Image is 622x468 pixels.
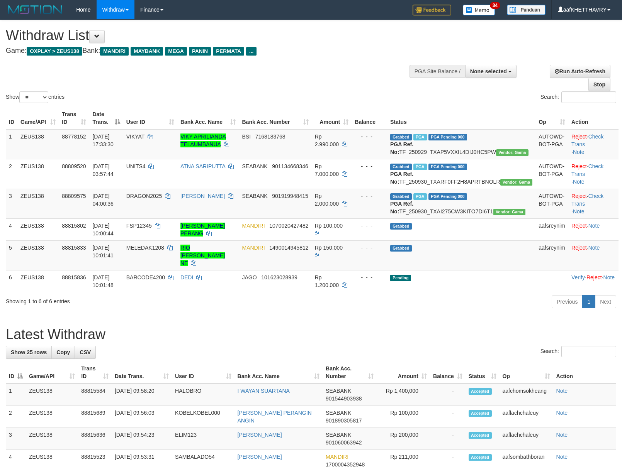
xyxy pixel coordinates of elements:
td: aafchomsokheang [500,384,553,406]
span: ... [246,47,257,56]
a: Reject [571,223,587,229]
a: Note [556,410,568,416]
th: Op: activate to sort column ascending [535,107,568,129]
span: Copy 901890305817 to clipboard [326,417,362,424]
td: AUTOWD-BOT-PGA [535,129,568,159]
td: 3 [6,428,26,450]
td: - [430,384,466,406]
a: [PERSON_NAME] [238,454,282,460]
a: Copy [51,346,75,359]
span: [DATE] 10:00:44 [92,223,114,237]
td: 6 [6,270,17,292]
span: Copy 1700004352948 to clipboard [326,461,365,468]
td: · · [568,189,619,218]
td: aafsreynim [535,240,568,270]
th: ID [6,107,17,129]
a: Show 25 rows [6,346,52,359]
td: 5 [6,240,17,270]
span: PANIN [189,47,211,56]
td: Rp 100,000 [377,406,430,428]
div: - - - [355,133,384,140]
span: [DATE] 04:00:36 [92,193,114,207]
h1: Withdraw List [6,28,407,43]
th: User ID: activate to sort column ascending [172,362,234,384]
img: panduan.png [507,5,546,15]
span: Vendor URL: https://trx31.1velocity.biz [500,179,533,186]
a: VIKY APRILIANDA TELAUMBANUA [180,133,226,147]
span: Accepted [469,410,492,417]
th: Trans ID: activate to sort column ascending [59,107,89,129]
span: FSP12345 [126,223,152,229]
td: · [568,218,619,240]
span: Accepted [469,432,492,439]
th: Game/API: activate to sort column ascending [17,107,59,129]
a: 1 [582,295,595,308]
td: TF_250930_TXARF0FF2H8APRTBNOLR [387,159,535,189]
img: Button%20Memo.svg [463,5,495,15]
span: Grabbed [390,223,412,230]
span: Vendor URL: https://trx31.1velocity.biz [493,209,526,215]
td: HALOBRO [172,384,234,406]
button: None selected [465,65,517,78]
a: Verify [571,274,585,280]
b: PGA Ref. No: [390,171,413,185]
td: ZEUS138 [17,240,59,270]
th: Status [387,107,535,129]
a: [PERSON_NAME] PERANG [180,223,225,237]
a: Reject [571,163,587,169]
td: ZEUS138 [26,406,78,428]
td: ZEUS138 [17,159,59,189]
th: Amount: activate to sort column ascending [377,362,430,384]
span: Marked by aafchomsokheang [413,134,427,140]
a: [PERSON_NAME] [180,193,225,199]
span: Rp 1.200.000 [315,274,339,288]
span: 88778152 [62,133,86,140]
td: 1 [6,384,26,406]
span: MANDIRI [100,47,129,56]
a: Note [603,274,615,280]
a: Run Auto-Refresh [550,65,610,78]
span: MEGA [165,47,187,56]
td: - [430,406,466,428]
th: Action [553,362,616,384]
label: Search: [540,346,616,357]
b: PGA Ref. No: [390,141,413,155]
td: TF_250930_TXAI275CW3KITO7DI6T1 [387,189,535,218]
td: ELIM123 [172,428,234,450]
th: Date Trans.: activate to sort column descending [89,107,123,129]
h4: Game: Bank: [6,47,407,55]
a: Note [573,208,585,215]
span: Copy 7168183768 to clipboard [255,133,286,140]
span: Copy 1070020427482 to clipboard [269,223,308,229]
td: ZEUS138 [17,129,59,159]
th: Bank Acc. Name: activate to sort column ascending [235,362,323,384]
td: Rp 200,000 [377,428,430,450]
span: 88809520 [62,163,86,169]
div: - - - [355,244,384,252]
span: [DATE] 03:57:44 [92,163,114,177]
span: Copy [56,349,70,355]
th: Status: activate to sort column ascending [466,362,500,384]
a: Stop [588,78,610,91]
span: JAGO [242,274,257,280]
span: MELEDAK1208 [126,245,164,251]
span: PGA Pending [428,164,467,170]
td: KOBELKOBEL000 [172,406,234,428]
a: DEDI [180,274,193,280]
th: Op: activate to sort column ascending [500,362,553,384]
span: [DATE] 10:01:48 [92,274,114,288]
th: ID: activate to sort column descending [6,362,26,384]
span: Vendor URL: https://trx31.1velocity.biz [496,149,529,156]
a: Reject [571,245,587,251]
span: PERMATA [213,47,244,56]
span: VIKYAT [126,133,144,140]
label: Show entries [6,91,65,103]
span: BARCODE4200 [126,274,165,280]
th: User ID: activate to sort column ascending [123,107,177,129]
span: Copy 901060063942 to clipboard [326,439,362,446]
a: Note [556,388,568,394]
td: 3 [6,189,17,218]
span: 34 [490,2,500,9]
span: Rp 150.000 [315,245,343,251]
a: Reject [586,274,602,280]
